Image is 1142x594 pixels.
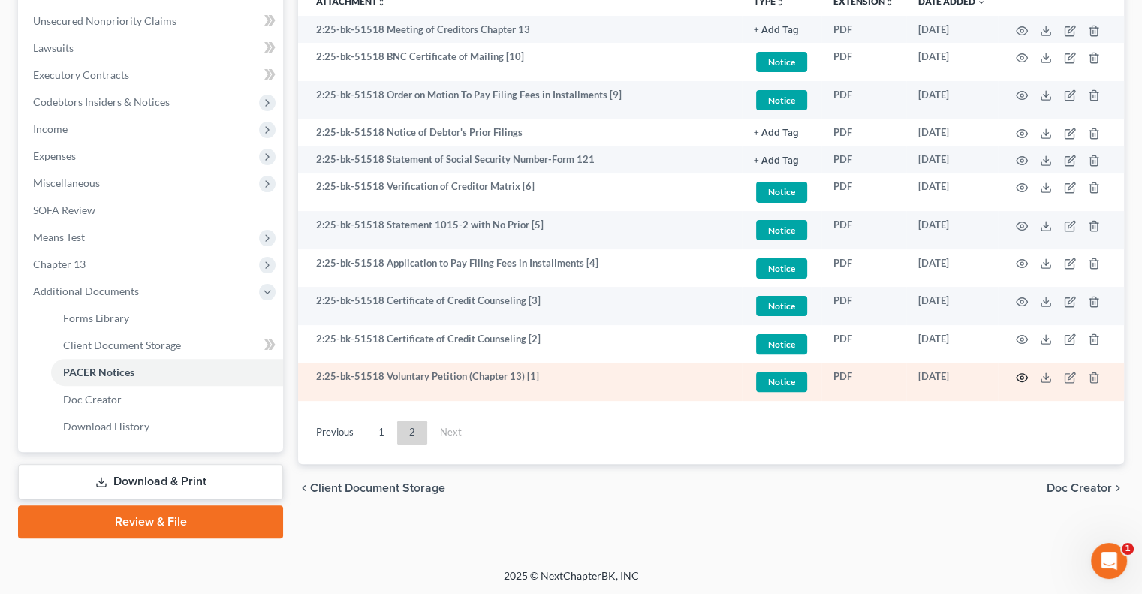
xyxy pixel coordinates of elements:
[906,173,998,212] td: [DATE]
[1091,543,1127,579] iframe: Intercom live chat
[304,421,366,445] a: Previous
[1047,482,1124,494] button: Doc Creator chevron_right
[754,88,809,113] a: Notice
[754,294,809,318] a: Notice
[821,173,906,212] td: PDF
[298,173,742,212] td: 2:25-bk-51518 Verification of Creditor Matrix [6]
[754,218,809,243] a: Notice
[298,16,742,43] td: 2:25-bk-51518 Meeting of Creditors Chapter 13
[298,81,742,119] td: 2:25-bk-51518 Order on Motion To Pay Filing Fees in Installments [9]
[821,363,906,401] td: PDF
[397,421,427,445] a: 2
[298,363,742,401] td: 2:25-bk-51518 Voluntary Petition (Chapter 13) [1]
[366,421,396,445] a: 1
[756,334,807,354] span: Notice
[33,285,139,297] span: Additional Documents
[21,35,283,62] a: Lawsuits
[756,220,807,240] span: Notice
[33,41,74,54] span: Lawsuits
[63,339,181,351] span: Client Document Storage
[906,325,998,363] td: [DATE]
[298,249,742,288] td: 2:25-bk-51518 Application to Pay Filing Fees in Installments [4]
[821,43,906,81] td: PDF
[33,204,95,216] span: SOFA Review
[821,287,906,325] td: PDF
[33,68,129,81] span: Executory Contracts
[754,128,799,138] button: + Add Tag
[21,197,283,224] a: SOFA Review
[906,43,998,81] td: [DATE]
[906,249,998,288] td: [DATE]
[298,119,742,146] td: 2:25-bk-51518 Notice of Debtor's Prior Filings
[33,149,76,162] span: Expenses
[756,296,807,316] span: Notice
[906,146,998,173] td: [DATE]
[754,179,809,204] a: Notice
[821,325,906,363] td: PDF
[821,146,906,173] td: PDF
[51,386,283,413] a: Doc Creator
[906,363,998,401] td: [DATE]
[33,258,86,270] span: Chapter 13
[298,43,742,81] td: 2:25-bk-51518 BNC Certificate of Mailing [10]
[33,231,85,243] span: Means Test
[21,62,283,89] a: Executory Contracts
[51,413,283,440] a: Download History
[33,122,68,135] span: Income
[21,8,283,35] a: Unsecured Nonpriority Claims
[821,119,906,146] td: PDF
[18,464,283,499] a: Download & Print
[51,332,283,359] a: Client Document Storage
[298,482,445,494] button: chevron_left Client Document Storage
[298,211,742,249] td: 2:25-bk-51518 Statement 1015-2 with No Prior [5]
[33,14,176,27] span: Unsecured Nonpriority Claims
[63,393,122,406] span: Doc Creator
[51,359,283,386] a: PACER Notices
[1047,482,1112,494] span: Doc Creator
[821,249,906,288] td: PDF
[298,325,742,363] td: 2:25-bk-51518 Certificate of Credit Counseling [2]
[756,52,807,72] span: Notice
[18,505,283,538] a: Review & File
[63,420,149,433] span: Download History
[33,176,100,189] span: Miscellaneous
[906,16,998,43] td: [DATE]
[754,152,809,167] a: + Add Tag
[1112,482,1124,494] i: chevron_right
[63,366,134,378] span: PACER Notices
[754,332,809,357] a: Notice
[906,119,998,146] td: [DATE]
[756,372,807,392] span: Notice
[756,90,807,110] span: Notice
[51,305,283,332] a: Forms Library
[63,312,129,324] span: Forms Library
[298,146,742,173] td: 2:25-bk-51518 Statement of Social Security Number-Form 121
[906,81,998,119] td: [DATE]
[906,287,998,325] td: [DATE]
[906,211,998,249] td: [DATE]
[1122,543,1134,555] span: 1
[310,482,445,494] span: Client Document Storage
[298,482,310,494] i: chevron_left
[754,26,799,35] button: + Add Tag
[754,156,799,166] button: + Add Tag
[756,182,807,202] span: Notice
[756,258,807,279] span: Notice
[33,95,170,108] span: Codebtors Insiders & Notices
[754,23,809,37] a: + Add Tag
[821,16,906,43] td: PDF
[754,125,809,140] a: + Add Tag
[298,287,742,325] td: 2:25-bk-51518 Certificate of Credit Counseling [3]
[821,211,906,249] td: PDF
[821,81,906,119] td: PDF
[754,369,809,394] a: Notice
[754,50,809,74] a: Notice
[754,256,809,281] a: Notice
